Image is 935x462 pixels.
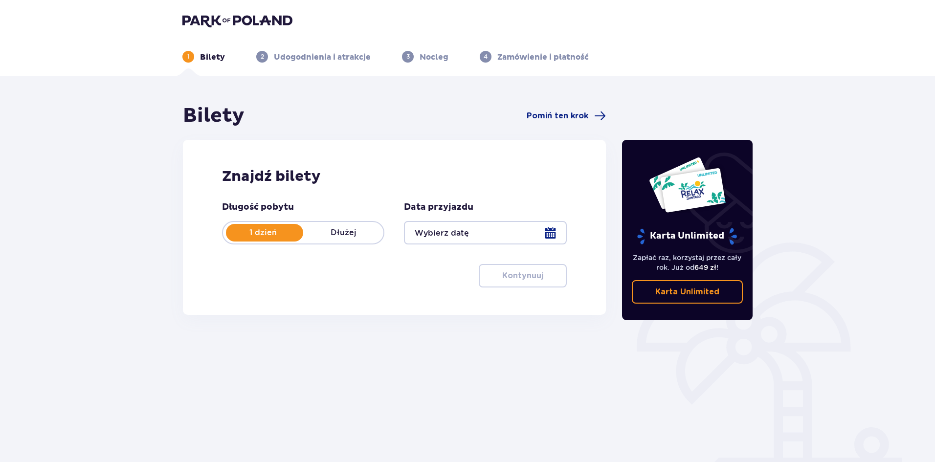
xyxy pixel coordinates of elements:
p: Udogodnienia i atrakcje [274,52,371,63]
p: Zamówienie i płatność [497,52,589,63]
a: Pomiń ten krok [527,110,606,122]
p: Długość pobytu [222,201,294,213]
p: Bilety [200,52,225,63]
h1: Bilety [183,104,245,128]
span: 649 zł [694,264,716,271]
p: 2 [261,52,264,61]
div: 1Bilety [182,51,225,63]
div: 3Nocleg [402,51,448,63]
img: Dwie karty całoroczne do Suntago z napisem 'UNLIMITED RELAX', na białym tle z tropikalnymi liśćmi... [648,156,726,213]
p: 1 dzień [223,227,303,238]
p: Nocleg [420,52,448,63]
div: 2Udogodnienia i atrakcje [256,51,371,63]
img: Park of Poland logo [182,14,292,27]
p: Data przyjazdu [404,201,473,213]
p: Karta Unlimited [636,228,738,245]
p: 3 [406,52,410,61]
p: Zapłać raz, korzystaj przez cały rok. Już od ! [632,253,743,272]
h2: Znajdź bilety [222,167,567,186]
button: Kontynuuj [479,264,567,287]
p: Kontynuuj [502,270,543,281]
a: Karta Unlimited [632,280,743,304]
span: Pomiń ten krok [527,110,588,121]
p: 4 [484,52,488,61]
div: 4Zamówienie i płatność [480,51,589,63]
p: Karta Unlimited [655,286,719,297]
p: Dłużej [303,227,383,238]
p: 1 [187,52,190,61]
